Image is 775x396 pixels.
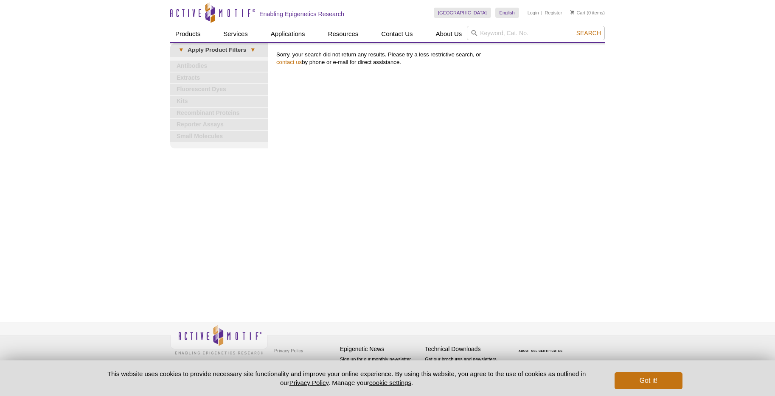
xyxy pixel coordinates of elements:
[218,26,253,42] a: Services
[174,46,188,54] span: ▾
[467,26,605,40] input: Keyword, Cat. No.
[340,346,421,353] h4: Epigenetic News
[170,96,268,107] a: Kits
[289,379,329,386] a: Privacy Policy
[510,337,573,356] table: Click to Verify - This site chose Symantec SSL for secure e-commerce and confidential communicati...
[545,10,562,16] a: Register
[574,29,604,37] button: Search
[570,10,574,14] img: Your Cart
[170,84,268,95] a: Fluorescent Dyes
[541,8,542,18] li: |
[570,10,585,16] a: Cart
[425,356,505,377] p: Get our brochures and newsletters, or request them by mail.
[495,8,519,18] a: English
[276,51,601,66] p: Sorry, your search did not return any results. Please try a less restrictive search, or by phone ...
[369,379,411,386] button: cookie settings
[266,26,310,42] a: Applications
[246,46,259,54] span: ▾
[576,30,601,36] span: Search
[170,322,268,357] img: Active Motif,
[272,344,305,357] a: Privacy Policy
[434,8,491,18] a: [GEOGRAPHIC_DATA]
[528,10,539,16] a: Login
[170,73,268,84] a: Extracts
[272,357,317,370] a: Terms & Conditions
[170,108,268,119] a: Recombinant Proteins
[431,26,467,42] a: About Us
[170,26,205,42] a: Products
[93,369,601,387] p: This website uses cookies to provide necessary site functionality and improve your online experie...
[259,10,344,18] h2: Enabling Epigenetics Research
[323,26,364,42] a: Resources
[170,119,268,130] a: Reporter Assays
[519,349,563,352] a: ABOUT SSL CERTIFICATES
[170,43,268,57] a: ▾Apply Product Filters▾
[425,346,505,353] h4: Technical Downloads
[615,372,682,389] button: Got it!
[170,131,268,142] a: Small Molecules
[276,59,302,65] a: contact us
[376,26,418,42] a: Contact Us
[170,61,268,72] a: Antibodies
[570,8,605,18] li: (0 items)
[340,356,421,385] p: Sign up for our monthly newsletter highlighting recent publications in the field of epigenetics.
